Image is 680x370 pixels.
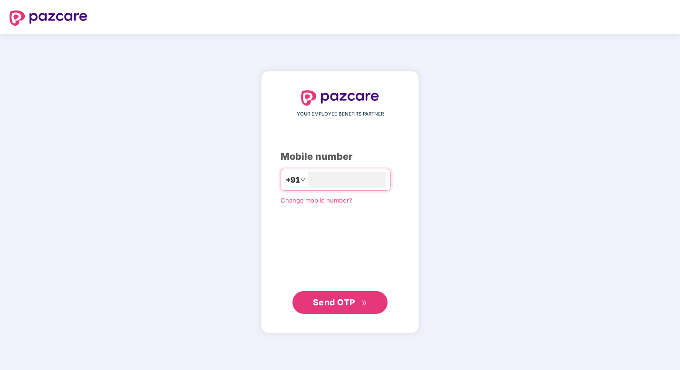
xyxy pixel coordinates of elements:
[292,291,388,314] button: Send OTPdouble-right
[10,10,87,26] img: logo
[297,110,384,118] span: YOUR EMPLOYEE BENEFITS PARTNER
[361,300,368,306] span: double-right
[300,177,306,183] span: down
[281,149,399,164] div: Mobile number
[301,90,379,106] img: logo
[281,196,352,204] a: Change mobile number?
[313,297,355,307] span: Send OTP
[286,174,300,186] span: +91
